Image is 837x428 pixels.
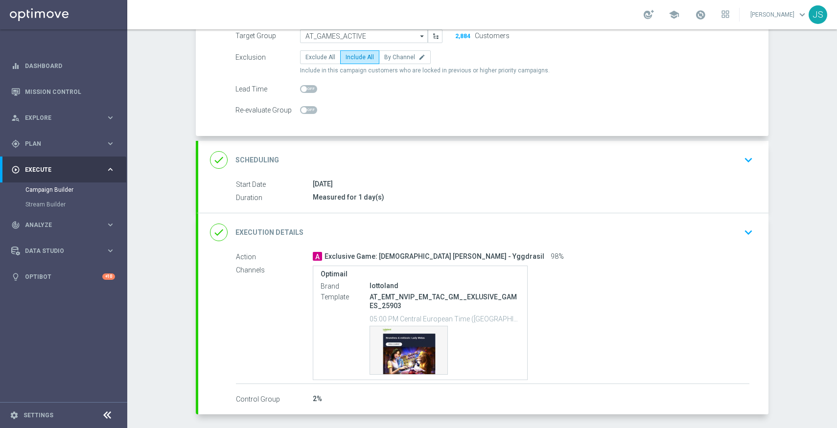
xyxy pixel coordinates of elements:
i: keyboard_arrow_right [106,246,115,255]
div: Mission Control [11,79,115,105]
h2: Execution Details [235,228,303,237]
button: 2,884 [455,32,471,40]
span: Data Studio [25,248,106,254]
div: 2% [313,394,749,404]
label: Template [321,293,370,301]
button: lightbulb Optibot +10 [11,273,116,281]
div: Stream Builder [25,197,126,212]
div: Exclusion [235,50,300,64]
div: Data Studio [11,247,106,255]
div: Measured for 1 day(s) [313,192,749,202]
span: By Channel [384,54,415,61]
a: Dashboard [25,53,115,79]
div: Target Group [235,29,300,43]
button: gps_fixed Plan keyboard_arrow_right [11,140,116,148]
div: Lead Time [235,82,300,96]
label: Customers [475,32,510,40]
label: Action [236,252,313,261]
div: JS [809,5,827,24]
div: [DATE] [313,179,749,189]
div: Dashboard [11,53,115,79]
a: Stream Builder [25,201,102,208]
label: Optimail [321,270,520,278]
span: Plan [25,141,106,147]
span: 98% [551,252,564,261]
button: track_changes Analyze keyboard_arrow_right [11,221,116,229]
label: Start Date [236,180,313,189]
a: Campaign Builder [25,186,102,194]
div: Plan [11,139,106,148]
button: Data Studio keyboard_arrow_right [11,247,116,255]
span: Include in this campaign customers who are locked in previous or higher priority campaigns. [300,67,550,75]
i: arrow_drop_down [418,30,427,43]
span: Exclusive Game: [DEMOGRAPHIC_DATA] [PERSON_NAME] - Yggdrasil [325,252,544,261]
i: gps_fixed [11,139,20,148]
button: keyboard_arrow_down [740,151,757,169]
span: school [669,9,679,20]
div: Explore [11,113,106,122]
p: 05:00 PM Central European Time ([GEOGRAPHIC_DATA]) (UTC +02:00) [370,314,520,323]
div: Re-evaluate Group [235,103,300,117]
span: A [313,252,322,261]
a: Optibot [25,264,102,290]
i: keyboard_arrow_right [106,220,115,229]
span: Execute [25,167,106,173]
p: AT_EMT_NVIP_EM_TAC_GM__EXLUSIVE_GAMES_25903 [370,293,520,310]
label: Control Group [236,395,313,404]
a: Mission Control [25,79,115,105]
i: settings [10,411,19,420]
h2: Scheduling [235,156,279,165]
a: Settings [23,412,53,418]
div: done Scheduling keyboard_arrow_down [210,151,757,169]
i: done [210,224,228,241]
span: Analyze [25,222,106,228]
span: Include All [346,54,374,61]
div: Campaign Builder [25,182,126,197]
label: Duration [236,193,313,202]
i: edit [418,54,425,61]
div: +10 [102,273,115,280]
i: keyboard_arrow_down [741,153,756,167]
button: Mission Control [11,88,116,96]
label: Brand [321,282,370,291]
i: play_circle_outline [11,165,20,174]
i: person_search [11,113,20,122]
button: play_circle_outline Execute keyboard_arrow_right [11,166,116,174]
label: Channels [236,266,313,274]
i: done [210,151,228,169]
i: keyboard_arrow_right [106,139,115,148]
div: lottoland [370,281,520,291]
i: lightbulb [11,272,20,281]
button: keyboard_arrow_down [740,223,757,242]
i: keyboard_arrow_down [741,225,756,240]
span: Explore [25,115,106,121]
div: Execute [11,165,106,174]
span: keyboard_arrow_down [797,9,808,20]
div: done Execution Details keyboard_arrow_down [210,223,757,242]
i: keyboard_arrow_right [106,165,115,174]
i: track_changes [11,221,20,229]
div: Analyze [11,221,106,229]
button: equalizer Dashboard [11,62,116,70]
a: [PERSON_NAME]keyboard_arrow_down [749,7,809,22]
button: person_search Explore keyboard_arrow_right [11,114,116,122]
i: equalizer [11,62,20,70]
input: Select target group [300,29,428,43]
span: Exclude All [305,54,335,61]
div: Optibot [11,264,115,290]
i: keyboard_arrow_right [106,113,115,122]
